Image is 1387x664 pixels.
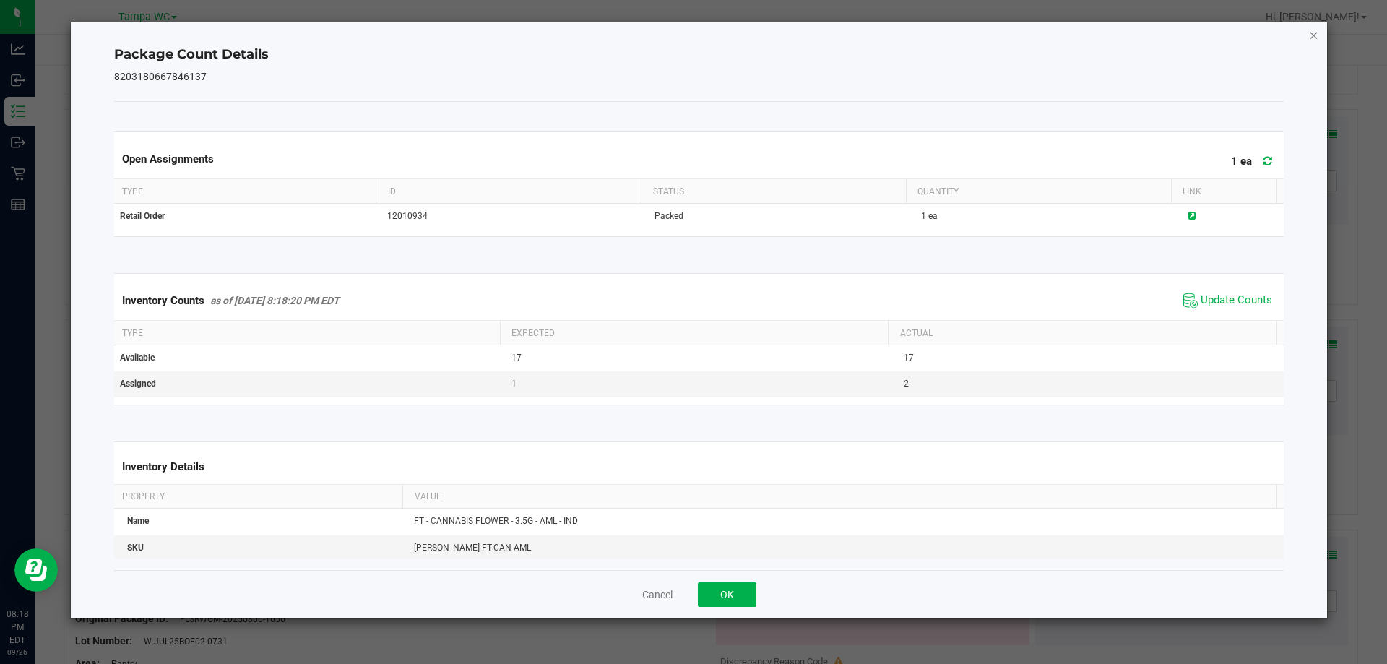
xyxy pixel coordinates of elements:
[928,211,938,221] span: ea
[511,379,517,389] span: 1
[904,353,914,363] span: 17
[904,379,909,389] span: 2
[122,491,165,501] span: Property
[122,294,204,307] span: Inventory Counts
[698,582,756,607] button: OK
[120,379,156,389] span: Assigned
[415,491,441,501] span: Value
[511,328,555,338] span: Expected
[120,353,155,363] span: Available
[14,548,58,592] iframe: Resource center
[127,516,149,526] span: Name
[654,211,683,221] span: Packed
[917,186,959,197] span: Quantity
[1240,155,1252,168] span: ea
[122,460,204,473] span: Inventory Details
[642,587,673,602] button: Cancel
[122,152,214,165] span: Open Assignments
[210,295,340,306] span: as of [DATE] 8:18:20 PM EDT
[1309,26,1319,43] button: Close
[122,186,143,197] span: Type
[114,72,1284,82] h5: 8203180667846137
[414,516,578,526] span: FT - CANNABIS FLOWER - 3.5G - AML - IND
[122,328,143,338] span: Type
[511,353,522,363] span: 17
[921,211,926,221] span: 1
[120,211,165,221] span: Retail Order
[127,543,144,553] span: SKU
[388,186,396,197] span: ID
[414,543,531,553] span: [PERSON_NAME]-FT-CAN-AML
[653,186,684,197] span: Status
[387,211,428,221] span: 12010934
[114,46,1284,64] h4: Package Count Details
[1231,155,1237,168] span: 1
[1183,186,1201,197] span: Link
[1201,293,1272,308] span: Update Counts
[900,328,933,338] span: Actual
